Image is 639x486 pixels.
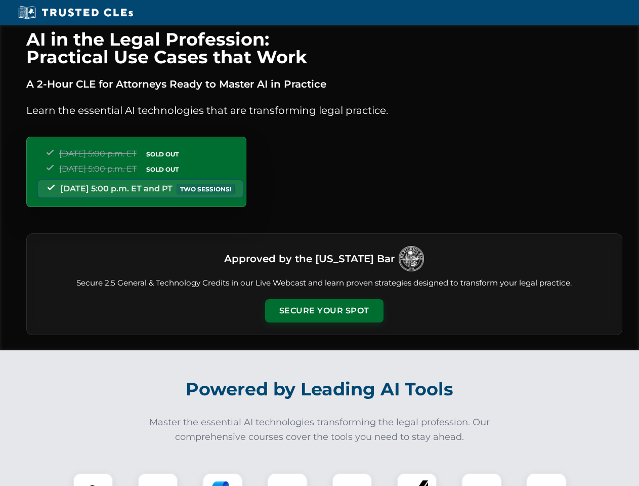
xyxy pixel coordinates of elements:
img: Logo [399,246,424,271]
h2: Powered by Leading AI Tools [39,372,600,407]
h1: AI in the Legal Profession: Practical Use Cases that Work [26,30,622,66]
span: [DATE] 5:00 p.m. ET [59,164,137,174]
button: Secure Your Spot [265,299,384,322]
p: Master the essential AI technologies transforming the legal profession. Our comprehensive courses... [143,415,497,444]
span: SOLD OUT [143,164,182,175]
h3: Approved by the [US_STATE] Bar [224,250,395,268]
span: [DATE] 5:00 p.m. ET [59,149,137,158]
p: Learn the essential AI technologies that are transforming legal practice. [26,102,622,118]
p: Secure 2.5 General & Technology Credits in our Live Webcast and learn proven strategies designed ... [39,277,610,289]
span: SOLD OUT [143,149,182,159]
p: A 2-Hour CLE for Attorneys Ready to Master AI in Practice [26,76,622,92]
img: Trusted CLEs [15,5,136,20]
